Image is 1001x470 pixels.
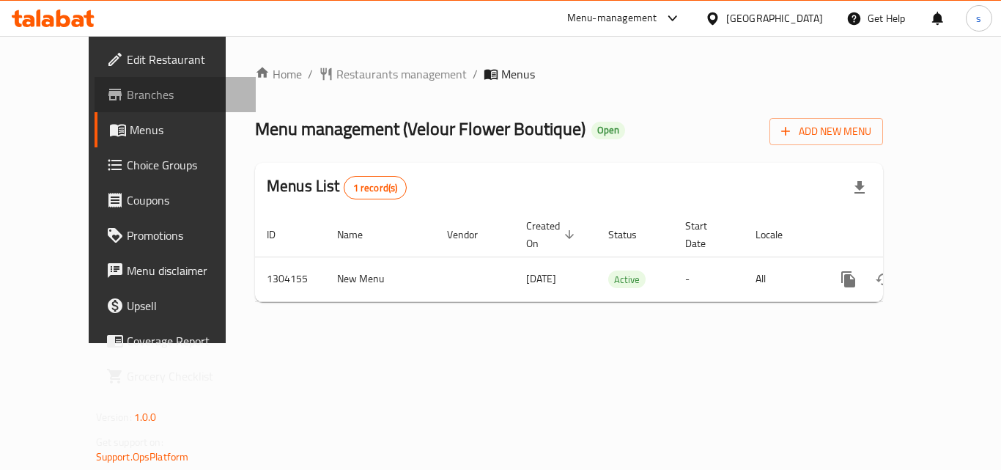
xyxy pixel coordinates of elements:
[127,262,244,279] span: Menu disclaimer
[526,217,579,252] span: Created On
[685,217,726,252] span: Start Date
[255,112,586,145] span: Menu management ( Velour Flower Boutique )
[96,447,189,466] a: Support.OpsPlatform
[769,118,883,145] button: Add New Menu
[134,408,157,427] span: 1.0.0
[501,65,535,83] span: Menus
[95,183,256,218] a: Coupons
[95,218,256,253] a: Promotions
[608,271,646,288] div: Active
[591,122,625,139] div: Open
[976,10,981,26] span: s
[567,10,657,27] div: Menu-management
[255,213,983,302] table: enhanced table
[127,332,244,350] span: Coverage Report
[127,297,244,315] span: Upsell
[127,191,244,209] span: Coupons
[608,271,646,288] span: Active
[255,65,883,83] nav: breadcrumb
[95,253,256,288] a: Menu disclaimer
[842,170,877,205] div: Export file
[744,257,819,301] td: All
[95,323,256,359] a: Coverage Report
[255,65,302,83] a: Home
[130,121,244,139] span: Menus
[96,433,163,452] span: Get support on:
[591,124,625,136] span: Open
[96,408,132,427] span: Version:
[337,226,382,243] span: Name
[308,65,313,83] li: /
[127,367,244,385] span: Grocery Checklist
[95,147,256,183] a: Choice Groups
[608,226,656,243] span: Status
[336,65,467,83] span: Restaurants management
[781,122,871,141] span: Add New Menu
[726,10,823,26] div: [GEOGRAPHIC_DATA]
[866,262,901,297] button: Change Status
[673,257,744,301] td: -
[831,262,866,297] button: more
[267,226,295,243] span: ID
[127,86,244,103] span: Branches
[127,51,244,68] span: Edit Restaurant
[255,257,325,301] td: 1304155
[127,227,244,244] span: Promotions
[95,288,256,323] a: Upsell
[344,181,407,195] span: 1 record(s)
[95,77,256,112] a: Branches
[473,65,478,83] li: /
[756,226,802,243] span: Locale
[447,226,497,243] span: Vendor
[95,42,256,77] a: Edit Restaurant
[325,257,435,301] td: New Menu
[819,213,983,257] th: Actions
[127,156,244,174] span: Choice Groups
[95,112,256,147] a: Menus
[319,65,467,83] a: Restaurants management
[526,269,556,288] span: [DATE]
[344,176,407,199] div: Total records count
[95,359,256,394] a: Grocery Checklist
[267,175,407,199] h2: Menus List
